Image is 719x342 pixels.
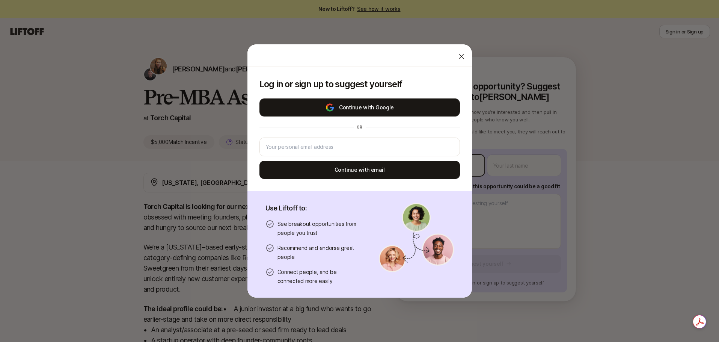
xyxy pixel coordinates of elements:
p: Use Liftoff to: [265,203,361,213]
p: Connect people, and be connected more easily [277,268,361,286]
p: Recommend and endorse great people [277,244,361,262]
div: or [354,124,366,130]
p: Log in or sign up to suggest yourself [259,79,460,89]
img: signup-banner [379,203,454,272]
img: google-logo [325,103,335,112]
input: Your personal email address [266,142,454,151]
p: See breakout opportunities from people you trust [277,219,361,238]
button: Continue with email [259,161,460,179]
button: Continue with Google [259,98,460,117]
